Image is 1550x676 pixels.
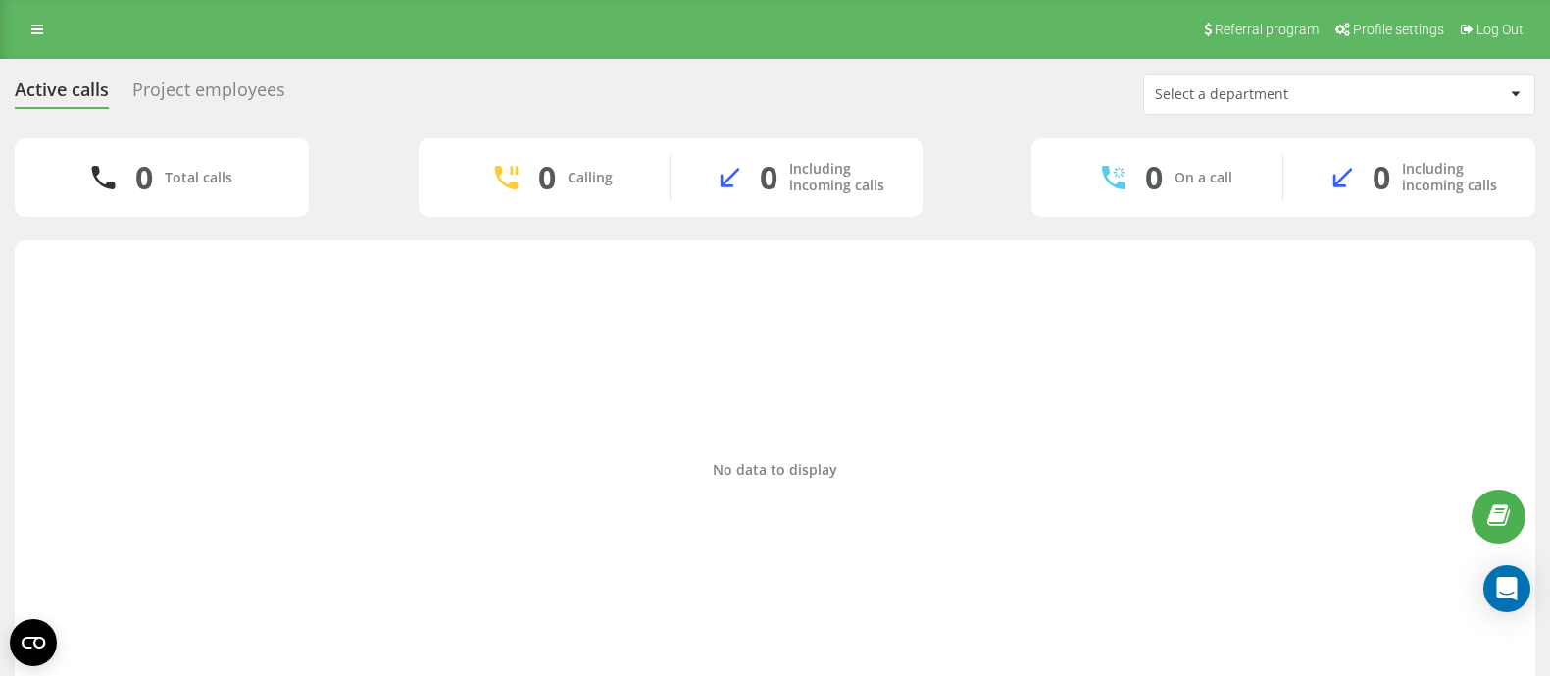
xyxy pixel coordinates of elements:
[1145,159,1163,196] div: 0
[1483,565,1530,612] div: Open Intercom Messenger
[1175,170,1232,186] div: On a call
[1476,22,1524,37] span: Log Out
[1373,159,1390,196] div: 0
[760,159,777,196] div: 0
[165,170,232,186] div: Total calls
[10,619,57,666] button: Open CMP widget
[1215,22,1319,37] span: Referral program
[1402,161,1506,194] div: Including incoming calls
[30,462,1520,479] div: No data to display
[789,161,893,194] div: Including incoming calls
[135,159,153,196] div: 0
[568,170,613,186] div: Calling
[1353,22,1444,37] span: Profile settings
[538,159,556,196] div: 0
[132,79,285,110] div: Project employees
[15,79,109,110] div: Active calls
[1155,86,1389,103] div: Select a department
